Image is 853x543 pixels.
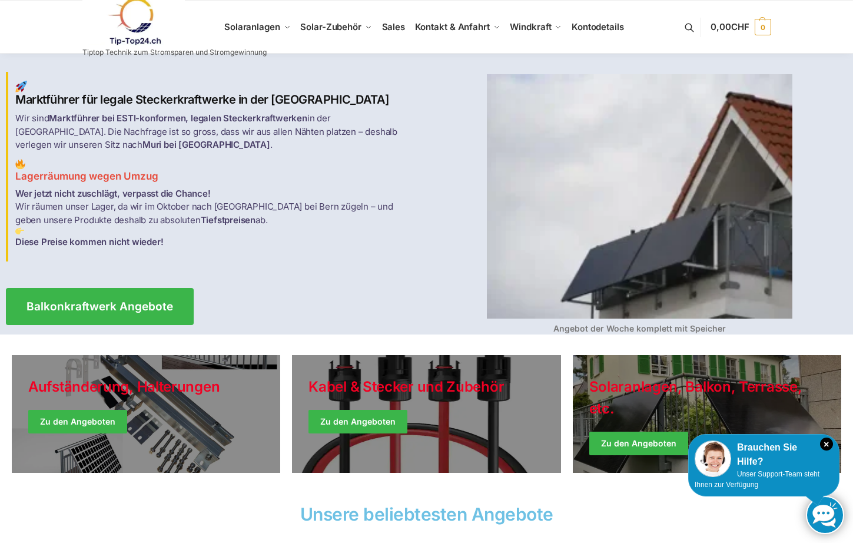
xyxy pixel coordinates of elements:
a: Solar-Zubehör [296,1,377,54]
a: Balkonkraftwerk Angebote [6,288,194,325]
img: Customer service [695,441,731,477]
p: Wir räumen unser Lager, da wir im Oktober nach [GEOGRAPHIC_DATA] bei Bern zügeln – und geben unse... [15,187,420,249]
h3: Lagerräumung wegen Umzug [15,159,420,184]
a: 0,00CHF 0 [711,9,771,45]
strong: Tiefstpreisen [201,214,255,226]
a: Winter Jackets [573,355,841,473]
i: Schließen [820,438,833,451]
span: Kontodetails [572,21,624,32]
span: Sales [382,21,406,32]
p: Wir sind in der [GEOGRAPHIC_DATA]. Die Nachfrage ist so gross, dass wir aus allen Nähten platzen ... [15,112,420,152]
p: Tiptop Technik zum Stromsparen und Stromgewinnung [82,49,267,56]
div: Brauchen Sie Hilfe? [695,441,833,469]
strong: Muri bei [GEOGRAPHIC_DATA] [142,139,270,150]
a: Kontakt & Anfahrt [410,1,505,54]
strong: Wer jetzt nicht zuschlägt, verpasst die Chance! [15,188,211,199]
span: Balkonkraftwerk Angebote [26,301,173,312]
span: CHF [731,21,749,32]
img: Balkon-Terrassen-Kraftwerke 1 [15,81,27,92]
h2: Marktführer für legale Steckerkraftwerke in der [GEOGRAPHIC_DATA] [15,81,420,107]
span: 0,00 [711,21,749,32]
img: Balkon-Terrassen-Kraftwerke 3 [15,227,24,236]
a: Windkraft [505,1,567,54]
span: 0 [755,19,771,35]
a: Sales [377,1,410,54]
a: Holiday Style [292,355,560,473]
strong: Diese Preise kommen nicht wieder! [15,236,163,247]
img: Balkon-Terrassen-Kraftwerke 4 [487,74,792,319]
span: Solaranlagen [224,21,280,32]
a: Kontodetails [567,1,629,54]
span: Solar-Zubehör [300,21,361,32]
img: Balkon-Terrassen-Kraftwerke 2 [15,159,25,169]
strong: Marktführer bei ESTI-konformen, legalen Steckerkraftwerken [49,112,307,124]
a: Holiday Style [12,355,280,473]
span: Windkraft [510,21,551,32]
span: Kontakt & Anfahrt [415,21,490,32]
h2: Unsere beliebtesten Angebote [6,505,847,523]
strong: Angebot der Woche komplett mit Speicher [553,323,726,333]
span: Unser Support-Team steht Ihnen zur Verfügung [695,470,819,489]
